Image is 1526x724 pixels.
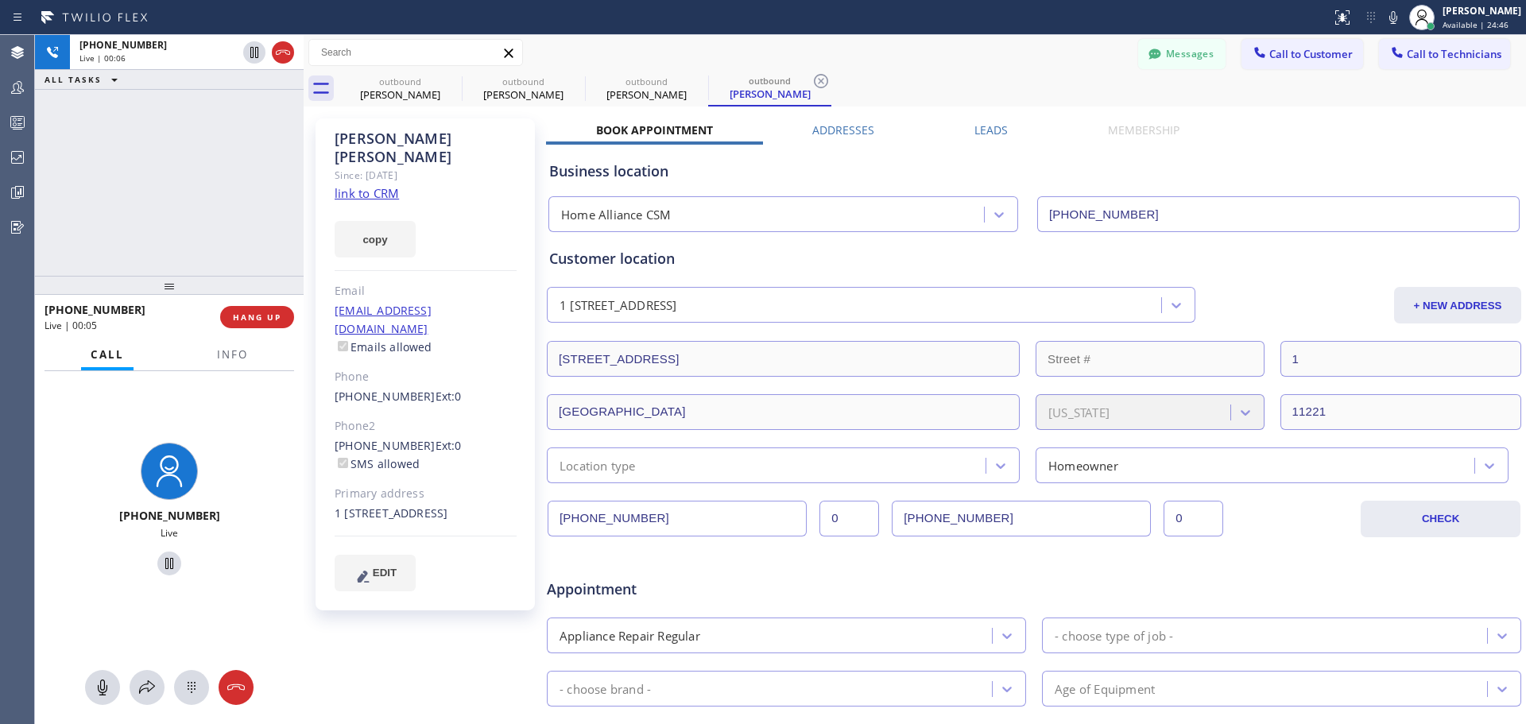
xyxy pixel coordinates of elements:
span: Live | 00:06 [79,52,126,64]
div: Home Alliance CSM [561,206,671,224]
div: [PERSON_NAME] [710,87,830,101]
input: Ext. 2 [1164,501,1223,536]
div: Business location [549,161,1519,182]
input: Apt. # [1280,341,1522,377]
input: Search [309,40,522,65]
label: Membership [1108,122,1179,137]
input: Address [547,341,1020,377]
button: EDIT [335,555,416,591]
button: ALL TASKS [35,70,134,89]
span: HANG UP [233,312,281,323]
button: Call to Customer [1241,39,1363,69]
span: [PHONE_NUMBER] [119,508,220,523]
button: Open dialpad [174,670,209,705]
div: [PERSON_NAME] [1443,4,1521,17]
label: Emails allowed [335,339,432,354]
span: Ext: 0 [436,438,462,453]
div: 1 [STREET_ADDRESS] [560,296,677,315]
input: City [547,394,1020,430]
button: Hold Customer [243,41,265,64]
div: Homeowner [1048,456,1118,474]
span: [PHONE_NUMBER] [79,38,167,52]
div: outbound [587,75,707,87]
span: Call [91,347,124,362]
div: [PERSON_NAME] [587,87,707,102]
div: Appliance Repair Regular [560,626,700,645]
div: outbound [463,75,583,87]
span: [PHONE_NUMBER] [45,302,145,317]
input: Ext. [819,501,879,536]
button: Call to Technicians [1379,39,1510,69]
button: copy [335,221,416,257]
div: [PERSON_NAME] [PERSON_NAME] [335,130,517,166]
div: 1 [STREET_ADDRESS] [335,505,517,523]
div: Customer location [549,248,1519,269]
div: Primary address [335,485,517,503]
button: Info [207,339,258,370]
input: SMS allowed [338,458,348,468]
div: Age of Equipment [1055,679,1155,698]
span: Call to Customer [1269,47,1353,61]
span: EDIT [373,567,397,579]
span: Call to Technicians [1407,47,1501,61]
span: Available | 24:46 [1443,19,1509,30]
a: link to CRM [335,185,399,201]
input: ZIP [1280,394,1522,430]
button: Call [81,339,134,370]
button: HANG UP [220,306,294,328]
a: [PHONE_NUMBER] [335,438,436,453]
div: Nancy Eagan [340,71,460,106]
div: Bruce Jackman [463,71,583,106]
div: Moses Lucien [710,71,830,105]
label: Addresses [812,122,874,137]
span: Live [161,526,178,540]
div: Phone2 [335,417,517,436]
div: Email [335,282,517,300]
div: outbound [340,75,460,87]
a: [EMAIL_ADDRESS][DOMAIN_NAME] [335,303,432,336]
a: [PHONE_NUMBER] [335,389,436,404]
button: Mute [85,670,120,705]
button: Messages [1138,39,1226,69]
label: SMS allowed [335,456,420,471]
span: Appointment [547,579,870,600]
span: Live | 00:05 [45,319,97,332]
div: outbound [710,75,830,87]
button: + NEW ADDRESS [1394,287,1521,323]
div: [PERSON_NAME] [340,87,460,102]
input: Phone Number [1037,196,1520,232]
input: Street # [1036,341,1265,377]
button: Hold Customer [157,552,181,575]
input: Phone Number [548,501,807,536]
button: CHECK [1361,501,1520,537]
span: Info [217,347,248,362]
span: ALL TASKS [45,74,102,85]
button: Hang up [219,670,254,705]
button: Mute [1382,6,1404,29]
div: - choose brand - [560,679,651,698]
div: - choose type of job - [1055,626,1173,645]
input: Emails allowed [338,341,348,351]
div: [PERSON_NAME] [463,87,583,102]
div: Phone [335,368,517,386]
span: Ext: 0 [436,389,462,404]
div: Since: [DATE] [335,166,517,184]
button: Hang up [272,41,294,64]
div: Location type [560,456,636,474]
label: Book Appointment [596,122,713,137]
input: Phone Number 2 [892,501,1151,536]
div: Moses Lucien [587,71,707,106]
label: Leads [974,122,1008,137]
button: Open directory [130,670,165,705]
